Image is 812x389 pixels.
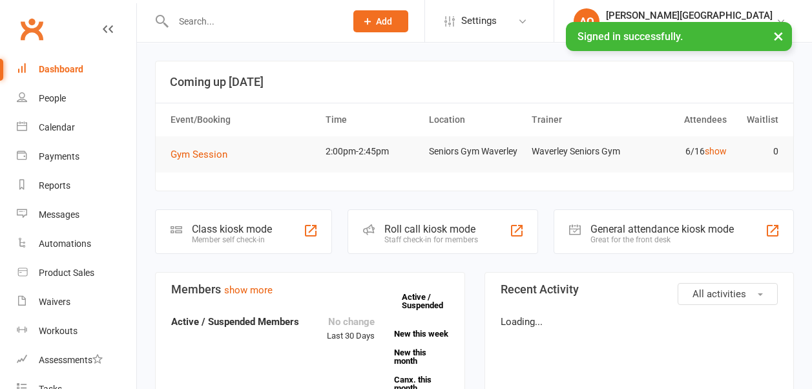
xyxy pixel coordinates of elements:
div: Reports [39,180,70,191]
a: Clubworx [16,13,48,45]
div: AO [574,8,599,34]
h3: Recent Activity [501,283,778,296]
div: Automations [39,238,91,249]
a: Active / Suspended [402,283,459,319]
div: Dashboard [39,64,83,74]
h3: Members [171,283,449,296]
a: Payments [17,142,136,171]
th: Time [320,103,423,136]
span: Gym Session [171,149,227,160]
div: Product Sales [39,268,94,278]
div: Assessments [39,355,103,365]
button: × [767,22,790,50]
a: Workouts [17,317,136,346]
a: show [705,146,727,156]
span: Add [376,16,392,26]
div: Messages [39,209,79,220]
a: Calendar [17,113,136,142]
div: Member self check-in [192,235,272,244]
th: Attendees [629,103,733,136]
a: Assessments [17,346,136,375]
div: General attendance kiosk mode [590,223,734,235]
td: 6/16 [629,136,733,167]
th: Waitlist [733,103,784,136]
div: Calendar [39,122,75,132]
input: Search... [169,12,337,30]
th: Location [423,103,526,136]
div: Staff check-in for members [384,235,478,244]
td: 2:00pm-2:45pm [320,136,423,167]
td: Waverley Seniors Gym [526,136,629,167]
td: 0 [733,136,784,167]
button: Gym Session [171,147,236,162]
span: Signed in successfully. [578,30,683,43]
div: [PERSON_NAME][GEOGRAPHIC_DATA] [606,10,776,21]
span: All activities [692,288,746,300]
div: Workouts [39,326,78,336]
a: show more [224,284,273,296]
span: Settings [461,6,497,36]
h3: Coming up [DATE] [170,76,779,89]
div: No change [327,314,375,330]
th: Event/Booking [165,103,320,136]
a: Product Sales [17,258,136,288]
button: All activities [678,283,778,305]
div: Great for the front desk [590,235,734,244]
a: Waivers [17,288,136,317]
th: Trainer [526,103,629,136]
a: Messages [17,200,136,229]
div: Uniting Seniors Gym [GEOGRAPHIC_DATA] [606,21,776,33]
a: New this month [394,348,449,365]
p: Loading... [501,314,778,330]
div: Last 30 Days [327,314,375,343]
div: Waivers [39,297,70,307]
a: People [17,84,136,113]
div: People [39,93,66,103]
div: Roll call kiosk mode [384,223,478,235]
a: New this week [394,330,449,338]
div: Payments [39,151,79,162]
td: Seniors Gym Waverley [423,136,526,167]
div: Class kiosk mode [192,223,272,235]
a: Reports [17,171,136,200]
strong: Active / Suspended Members [171,316,299,328]
a: Dashboard [17,55,136,84]
a: Automations [17,229,136,258]
button: Add [353,10,408,32]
